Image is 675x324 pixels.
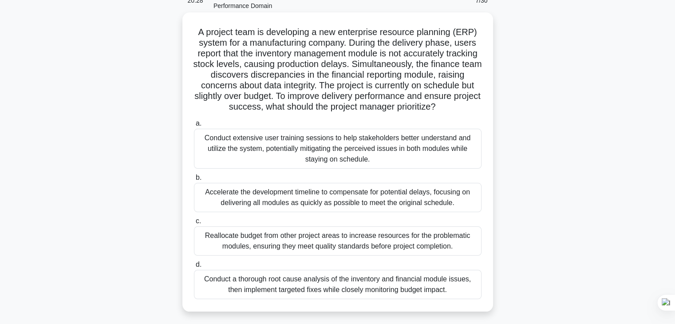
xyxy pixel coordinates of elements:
[196,174,201,181] span: b.
[194,270,482,299] div: Conduct a thorough root cause analysis of the inventory and financial module issues, then impleme...
[193,27,482,113] h5: A project team is developing a new enterprise resource planning (ERP) system for a manufacturing ...
[196,119,201,127] span: a.
[196,217,201,225] span: c.
[194,226,482,256] div: Reallocate budget from other project areas to increase resources for the problematic modules, ens...
[194,129,482,169] div: Conduct extensive user training sessions to help stakeholders better understand and utilize the s...
[194,183,482,212] div: Accelerate the development timeline to compensate for potential delays, focusing on delivering al...
[196,261,201,268] span: d.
